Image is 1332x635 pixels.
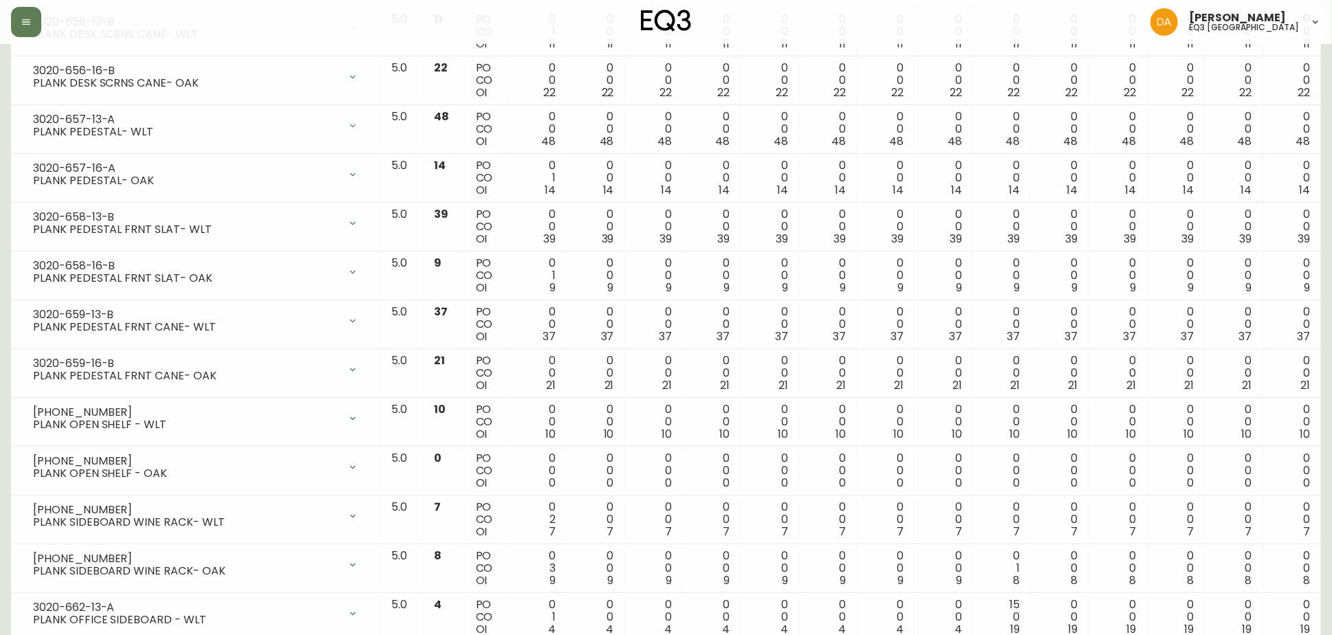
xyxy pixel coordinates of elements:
[1066,85,1078,100] span: 22
[22,355,369,385] div: 3020-659-16-BPLANK PEDESTAL FRNT CANE- OAK
[33,455,339,467] div: [PHONE_NUMBER]
[520,306,556,343] div: 0 0
[380,154,423,203] td: 5.0
[984,159,1020,197] div: 0 0
[1216,306,1252,343] div: 0 0
[836,377,846,393] span: 21
[774,133,788,149] span: 48
[434,255,441,271] span: 9
[541,133,556,149] span: 48
[810,111,846,148] div: 0 0
[636,111,672,148] div: 0 0
[380,105,423,154] td: 5.0
[476,306,498,343] div: PO CO
[600,133,614,149] span: 48
[926,159,961,197] div: 0 0
[33,565,339,577] div: PLANK SIDEBOARD WINE RACK- OAK
[1126,377,1136,393] span: 21
[1183,182,1194,198] span: 14
[1274,306,1310,343] div: 0 0
[636,62,672,99] div: 0 0
[833,85,846,100] span: 22
[662,426,672,442] span: 10
[22,501,369,531] div: [PHONE_NUMBER]PLANK SIDEBOARD WINE RACK- WLT
[948,133,962,149] span: 48
[1123,328,1136,344] span: 37
[520,355,556,392] div: 0 0
[1065,328,1078,344] span: 37
[1274,355,1310,392] div: 0 0
[33,211,339,223] div: 3020-658-13-B
[891,328,904,344] span: 37
[868,257,904,294] div: 0 0
[752,306,787,343] div: 0 0
[662,377,672,393] span: 21
[604,426,614,442] span: 10
[984,355,1020,392] div: 0 0
[893,182,904,198] span: 14
[476,159,498,197] div: PO CO
[22,62,369,92] div: 3020-656-16-BPLANK DESK SCRNS CANE- OAK
[434,109,449,124] span: 48
[1100,306,1135,343] div: 0 0
[520,403,556,441] div: 0 0
[984,208,1020,245] div: 0 0
[752,159,787,197] div: 0 0
[694,403,730,441] div: 0 0
[1274,111,1310,148] div: 0 0
[1216,159,1252,197] div: 0 0
[1274,403,1310,441] div: 0 0
[717,231,730,247] span: 39
[434,450,441,466] span: 0
[520,257,556,294] div: 0 1
[1009,426,1020,442] span: 10
[717,328,730,344] span: 37
[1158,208,1194,245] div: 0 0
[578,159,613,197] div: 0 0
[1042,111,1078,148] div: 0 0
[833,231,846,247] span: 39
[603,182,614,198] span: 14
[33,467,339,480] div: PLANK OPEN SHELF - OAK
[1158,159,1194,197] div: 0 0
[33,553,339,565] div: [PHONE_NUMBER]
[1100,355,1135,392] div: 0 0
[476,13,498,50] div: PO CO
[1010,377,1020,393] span: 21
[1158,355,1194,392] div: 0 0
[476,182,488,198] span: OI
[1007,328,1020,344] span: 37
[1064,133,1078,149] span: 48
[810,257,846,294] div: 0 0
[476,377,488,393] span: OI
[835,182,846,198] span: 14
[694,62,730,99] div: 0 0
[926,62,961,99] div: 0 0
[520,208,556,245] div: 0 0
[1240,231,1252,247] span: 39
[1246,280,1252,296] span: 9
[578,355,613,392] div: 0 0
[543,85,556,100] span: 22
[380,349,423,398] td: 5.0
[1184,377,1194,393] span: 21
[380,398,423,447] td: 5.0
[984,403,1020,441] div: 0 0
[1125,182,1136,198] span: 14
[636,306,672,343] div: 0 0
[520,62,556,99] div: 0 0
[476,328,488,344] span: OI
[752,111,787,148] div: 0 0
[894,377,904,393] span: 21
[33,516,339,528] div: PLANK SIDEBOARD WINE RACK- WLT
[520,159,556,197] div: 0 1
[694,159,730,197] div: 0 0
[1130,280,1136,296] span: 9
[1300,377,1310,393] span: 21
[33,113,339,126] div: 3020-657-13-A
[1042,403,1078,441] div: 0 0
[1297,328,1310,344] span: 37
[578,257,613,294] div: 0 0
[434,157,446,173] span: 14
[1042,306,1078,343] div: 0 0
